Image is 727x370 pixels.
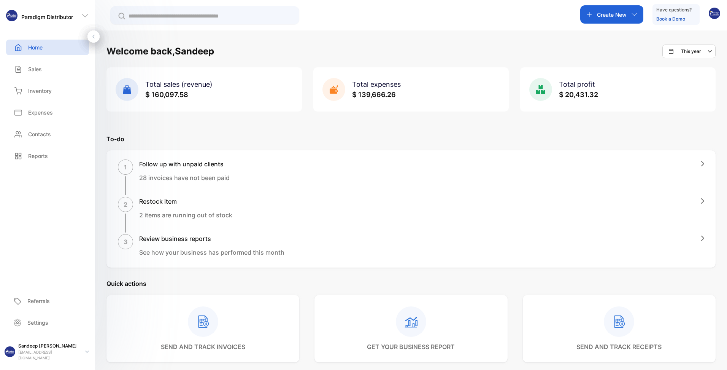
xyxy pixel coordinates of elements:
p: send and track receipts [576,342,662,351]
a: Book a Demo [656,16,685,22]
p: Inventory [28,87,52,95]
p: Sandeep [PERSON_NAME] [18,343,79,349]
p: Have questions? [656,6,692,14]
span: $ 20,431.32 [559,91,598,99]
h1: Follow up with unpaid clients [139,159,230,169]
p: 2 [124,200,127,209]
h1: Review business reports [139,234,284,243]
img: profile [5,346,15,357]
p: Paradigm Distributor [21,13,73,21]
p: Sales [28,65,42,73]
span: $ 160,097.58 [145,91,188,99]
p: Settings [27,319,48,327]
h1: Restock item [139,197,232,206]
p: Reports [28,152,48,160]
p: [EMAIL_ADDRESS][DOMAIN_NAME] [18,349,79,361]
p: To-do [106,134,716,144]
p: Create New [597,11,627,19]
img: logo [6,10,17,21]
button: avatar [709,5,720,24]
p: Home [28,43,43,51]
span: Total sales (revenue) [145,80,213,88]
p: 1 [124,163,127,172]
p: Contacts [28,130,51,138]
p: Referrals [27,297,50,305]
p: 3 [124,237,128,246]
p: This year [681,48,701,55]
h1: Welcome back, Sandeep [106,45,214,58]
p: get your business report [367,342,455,351]
p: Quick actions [106,279,716,288]
img: avatar [709,8,720,19]
p: Expenses [28,108,53,116]
p: 2 items are running out of stock [139,211,232,220]
p: See how your business has performed this month [139,248,284,257]
p: send and track invoices [161,342,245,351]
span: Total profit [559,80,595,88]
span: $ 139,666.26 [352,91,396,99]
p: 28 invoices have not been paid [139,173,230,182]
span: Total expenses [352,80,401,88]
button: This year [662,45,716,58]
button: Create New [580,5,643,24]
